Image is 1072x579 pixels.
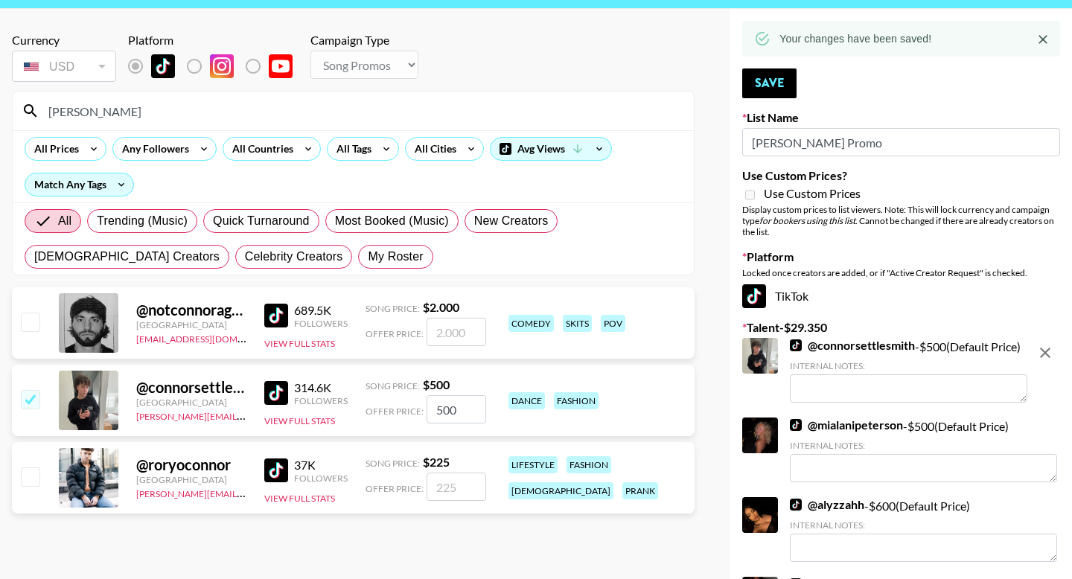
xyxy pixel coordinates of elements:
[366,328,424,339] span: Offer Price:
[742,284,1060,308] div: TikTok
[366,483,424,494] span: Offer Price:
[136,474,246,485] div: [GEOGRAPHIC_DATA]
[742,284,766,308] img: TikTok
[151,54,175,78] img: TikTok
[12,48,116,85] div: Remove selected talent to change your currency
[790,338,1027,403] div: - $ 500 (Default Price)
[779,25,931,52] div: Your changes have been saved!
[423,377,450,391] strong: $ 500
[790,497,864,512] a: @alyzzahh
[294,318,348,329] div: Followers
[39,99,685,123] input: Search by User Name
[508,482,613,499] div: [DEMOGRAPHIC_DATA]
[113,138,192,160] div: Any Followers
[622,482,658,499] div: prank
[136,397,246,408] div: [GEOGRAPHIC_DATA]
[25,173,133,196] div: Match Any Tags
[508,315,554,332] div: comedy
[264,493,335,504] button: View Full Stats
[328,138,374,160] div: All Tags
[427,473,486,501] input: 225
[491,138,611,160] div: Avg Views
[223,138,296,160] div: All Countries
[423,455,450,469] strong: $ 225
[508,456,558,473] div: lifestyle
[366,406,424,417] span: Offer Price:
[15,54,113,80] div: USD
[128,51,304,82] div: Remove selected talent to change platforms
[1030,338,1060,368] button: remove
[742,168,1060,183] label: Use Custom Prices?
[294,303,348,318] div: 689.5K
[742,249,1060,264] label: Platform
[335,212,449,230] span: Most Booked (Music)
[790,440,1057,451] div: Internal Notes:
[12,33,116,48] div: Currency
[136,455,246,474] div: @ roryoconnor
[213,212,310,230] span: Quick Turnaround
[245,248,343,266] span: Celebrity Creators
[294,395,348,406] div: Followers
[742,267,1060,278] div: Locked once creators are added, or if "Active Creator Request" is checked.
[136,485,357,499] a: [PERSON_NAME][EMAIL_ADDRESS][DOMAIN_NAME]
[210,54,234,78] img: Instagram
[790,419,802,431] img: TikTok
[508,392,545,409] div: dance
[366,458,420,469] span: Song Price:
[790,497,1057,562] div: - $ 600 (Default Price)
[601,315,625,332] div: pov
[742,68,797,98] button: Save
[567,456,611,473] div: fashion
[742,320,1060,335] label: Talent - $ 29.350
[136,319,246,330] div: [GEOGRAPHIC_DATA]
[264,458,288,482] img: TikTok
[368,248,423,266] span: My Roster
[58,212,71,230] span: All
[790,418,903,432] a: @mialanipeterson
[427,318,486,346] input: 2.000
[790,360,1027,371] div: Internal Notes:
[264,415,335,426] button: View Full Stats
[790,499,802,511] img: TikTok
[264,381,288,405] img: TikTok
[554,392,599,409] div: fashion
[136,301,246,319] div: @ notconnoragain
[128,33,304,48] div: Platform
[97,212,188,230] span: Trending (Music)
[269,54,293,78] img: YouTube
[366,303,420,314] span: Song Price:
[294,380,348,395] div: 314.6K
[790,339,802,351] img: TikTok
[294,473,348,484] div: Followers
[764,186,861,201] span: Use Custom Prices
[25,138,82,160] div: All Prices
[790,338,915,353] a: @connorsettlesmith
[136,330,286,345] a: [EMAIL_ADDRESS][DOMAIN_NAME]
[294,458,348,473] div: 37K
[742,110,1060,125] label: List Name
[1032,28,1054,51] button: Close
[34,248,220,266] span: [DEMOGRAPHIC_DATA] Creators
[790,418,1057,482] div: - $ 500 (Default Price)
[427,395,486,423] input: 500
[310,33,418,48] div: Campaign Type
[474,212,549,230] span: New Creators
[264,304,288,327] img: TikTok
[136,408,498,422] a: [PERSON_NAME][EMAIL_ADDRESS][PERSON_NAME][PERSON_NAME][DOMAIN_NAME]
[136,378,246,397] div: @ connorsettlesmith
[742,204,1060,237] div: Display custom prices to list viewers. Note: This will lock currency and campaign type . Cannot b...
[264,338,335,349] button: View Full Stats
[406,138,459,160] div: All Cities
[790,519,1057,531] div: Internal Notes:
[423,300,459,314] strong: $ 2.000
[366,380,420,391] span: Song Price:
[563,315,592,332] div: skits
[759,215,855,226] em: for bookers using this list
